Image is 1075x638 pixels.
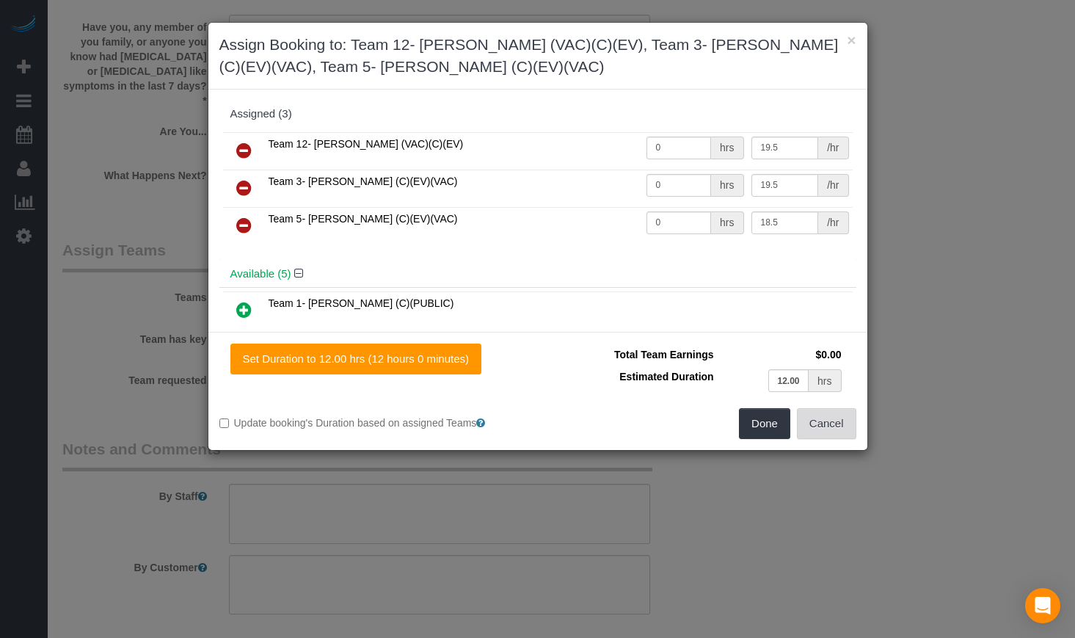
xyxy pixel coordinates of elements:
div: /hr [818,211,848,234]
button: Done [739,408,790,439]
div: Open Intercom Messenger [1025,588,1060,623]
div: hrs [711,174,743,197]
label: Update booking's Duration based on assigned Teams [219,416,527,430]
div: hrs [809,369,841,392]
button: Set Duration to 12.00 hrs (12 hours 0 minutes) [230,344,482,374]
div: /hr [818,174,848,197]
div: hrs [711,137,743,159]
td: Total Team Earnings [549,344,718,366]
button: × [847,32,856,48]
span: Team 1- [PERSON_NAME] (C)(PUBLIC) [269,297,454,309]
div: Assigned (3) [230,108,845,120]
span: Estimated Duration [619,371,713,383]
button: Cancel [797,408,856,439]
div: /hr [818,137,848,159]
span: Team 12- [PERSON_NAME] (VAC)(C)(EV) [269,138,464,150]
h3: Assign Booking to: Team 12- [PERSON_NAME] (VAC)(C)(EV), Team 3- [PERSON_NAME] (C)(EV)(VAC), Team ... [219,34,856,78]
span: Team 3- [PERSON_NAME] (C)(EV)(VAC) [269,175,458,187]
td: $0.00 [718,344,845,366]
h4: Available (5) [230,268,845,280]
span: Team 5- [PERSON_NAME] (C)(EV)(VAC) [269,213,458,225]
input: Update booking's Duration based on assigned Teams [219,418,229,428]
div: hrs [711,211,743,234]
